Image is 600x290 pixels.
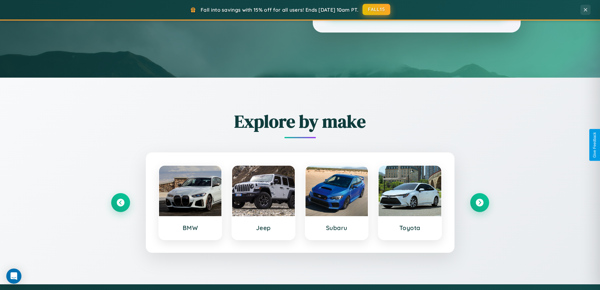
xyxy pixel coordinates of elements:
button: FALL15 [363,4,390,15]
div: Give Feedback [592,132,597,158]
div: Open Intercom Messenger [6,269,21,284]
h3: Subaru [312,224,362,232]
span: Fall into savings with 15% off for all users! Ends [DATE] 10am PT. [201,7,358,13]
h3: Toyota [385,224,435,232]
h2: Explore by make [111,109,489,133]
h3: BMW [165,224,215,232]
h3: Jeep [238,224,289,232]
